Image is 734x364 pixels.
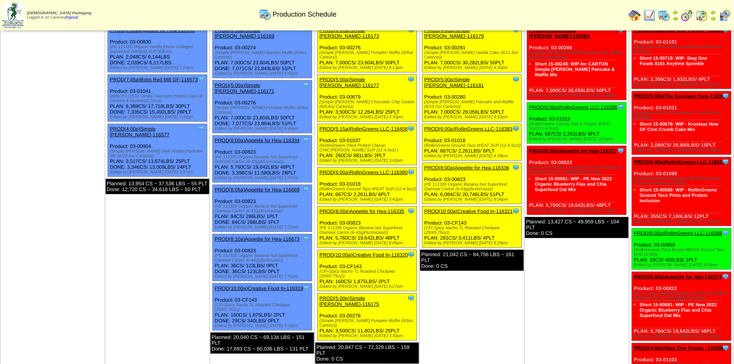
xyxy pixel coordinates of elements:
img: calendarprod.gif [658,9,670,22]
div: (Simple [PERSON_NAME] Chocolate Chip Cookie (6/9.4oz Cartons)) [319,100,417,109]
a: PROD(4:00p)Simple [PERSON_NAME]-116577 [110,126,170,138]
img: Tooltip [722,344,729,352]
img: Tooltip [617,103,625,111]
div: (CFI-Spicy Nacho TL Roasted Chickpea (250/0.75oz)) [424,226,521,235]
a: PROD(8:00a)Appetite for Hea-116374 [634,274,722,280]
div: Product: 03-00276 PLAN: 7,000CS / 23,604LBS / 50PLT [317,25,417,72]
div: Edited by [PERSON_NAME] [DATE] 6:27pm [319,284,417,289]
div: Planned: 20,040 CS ~ 69,134 LBS ~ 151 PLT Done: 17,693 CS ~ 60,036 LBS ~ 131 PLT [210,332,314,354]
img: Tooltip [512,75,520,83]
div: (RollinGreens Plant Based ME’EAT Ground Taco BAG Military (4-5lb) ) [634,176,731,186]
img: Tooltip [407,251,415,258]
div: (Simple [PERSON_NAME] Vanilla Cake (6/11.5oz Cartons)) [424,50,521,60]
a: PROD(8:00a)Appetite for Hea-116336 [424,165,509,171]
img: line_graph.gif [643,9,655,22]
div: (RollinGreens Ground Taco M'EAT SUP (12-4.5oz)) [424,143,521,148]
span: Production Schedule [272,10,336,18]
img: Tooltip [512,125,520,133]
div: (Simple [PERSON_NAME] JAW Protein Pancake Mix (6/10.4oz Cartons)) [110,149,207,158]
a: Short 15-00678: WIP - Krusteaz New GF Cinn Crumb Cake Mix [640,121,719,132]
div: (Step One Foods 5001 Anytime Sprinkle (12-1.09oz)) [634,45,731,54]
div: Edited by [PERSON_NAME] [DATE] 4:32pm [424,115,521,119]
div: Product: 03-00276 PLAN: 7,000CS / 23,604LBS / 50PLT DONE: 7,077CS / 23,864LBS / 51PLT [213,81,312,133]
div: (PE 111335 Organic Banana Nut Superfood Oatmeal Carton (6-43g)(6crtn/case)) [215,204,312,213]
img: zoroco-logo-small.webp [2,2,24,28]
img: Tooltip [302,81,310,89]
a: PROD(6:00a)RollinGreens LLC-116658 [634,159,725,165]
div: (PE 111331 Organic Blueberry Flax Superfood Oatmeal Carton (6-43g)(6crtn/case)) [634,291,731,300]
img: arrowright.gif [710,15,716,22]
div: Product: 03-01019 PLAN: 667CS / 2,261LBS / 6PLT [527,102,627,144]
div: Product: 03-CF143 PLAN: 291CS / 3,411LBS / 4PLT [422,206,522,248]
img: Tooltip [722,158,729,166]
div: Product: 03-00679 PLAN: 3,500CS / 12,264LBS / 25PLT [317,75,417,122]
div: Product: 03-00823 PLAN: 5,760CS / 19,642LBS / 48PLT DONE: 3,396CS / 11,580LBS / 28PLT [213,136,312,183]
div: (Simple [PERSON_NAME] Pumpkin Muffin (6/9oz Cartons)) [215,106,312,115]
div: Edited by [PERSON_NAME] [DATE] 3:30pm [319,115,417,119]
div: Edited by [PERSON_NAME] [DATE] 3:42pm [319,197,417,202]
div: Planned: 21,042 CS ~ 84,756 LBS ~ 161 PLT Done: 0 CS [420,250,524,271]
div: Planned: 13,954 CS ~ 37,536 LBS ~ 55 PLT Done: 12,720 CS ~ 34,618 LBS ~ 50 PLT [106,179,209,194]
div: Edited by [PERSON_NAME] [DATE] 4:00pm [634,263,731,267]
div: Edited by [PERSON_NAME] [DATE] 8:29pm [424,241,521,245]
div: (CFI-Spicy Nacho TL Roasted Chickpea (250/0.75oz)) [215,303,312,312]
div: Edited by [PERSON_NAME] [DATE] 5:40pm [529,93,626,98]
div: Edited by [PERSON_NAME] [DATE] 3:32pm [215,324,312,328]
img: Tooltip [722,229,729,237]
div: Product: 03-CF143 PLAN: 160CS / 1,875LBS / 2PLT [317,250,417,291]
img: arrowright.gif [672,15,679,22]
div: Edited by [PERSON_NAME] [DATE] 2:57pm [110,170,207,174]
div: Edited by [PERSON_NAME] [DATE] 3:30pm [319,334,417,338]
img: Tooltip [512,207,520,215]
div: Edited by [PERSON_NAME] [DATE] 3:42pm [319,158,417,163]
div: Edited by [PERSON_NAME] [DATE] 4:30pm [424,65,521,70]
img: calendarcustomer.gif [719,9,731,22]
a: Short 15-00719: WIP- Step One Foods 8101 Anytime Sprinkle [640,55,707,66]
a: PROD(7:45a)Bobs Red Mill GF-116573 [110,77,198,82]
img: Tooltip [198,125,205,133]
div: (BRM P111033 Vanilla Overnight Protein Oats (4 Cartons-4 Sachets/2.12oz)) [110,94,207,103]
img: Tooltip [722,273,729,280]
div: Product: 03-00969 PLAN: 20CS / 400LBS / 1PLT [632,228,731,270]
a: PROD(5:00a)Simple [PERSON_NAME]-116181 [424,77,484,88]
div: (Simple [PERSON_NAME] Pumpkin Muffin (6/9oz Cartons)) [319,50,417,60]
div: Product: 03-00904 PLAN: 3,517CS / 13,674LBS / 25PLT DONE: 3,346CS / 13,009LBS / 24PLT [108,124,207,177]
div: (Simple [PERSON_NAME] Pancake and Waffle (6/10.7oz Cartons)) [424,100,521,109]
img: Tooltip [512,164,520,171]
img: Tooltip [407,125,415,133]
div: Product: 03-00830 PLAN: 2,048CS / 6,144LBS DONE: 2,039CS / 6,117LBS [108,25,207,72]
div: Edited by [PERSON_NAME] [DATE] 7:23pm [110,65,207,70]
div: Edited by [PERSON_NAME] [DATE] 5:46pm [215,126,312,131]
div: (PE 111319 Organic Vanilla Pecan Collagen Superfood Oatmeal SUP (6/8oz)) [110,45,207,54]
a: PROD(8:05a)Appetite for Hea-116669 [215,187,299,193]
div: Edited by [PERSON_NAME] [DATE] 3:41pm [529,137,626,141]
a: PROD(10:00a)Creative Food In-116320 [319,252,408,258]
div: (Simple [PERSON_NAME] Pumpkin Muffin (6/9oz Cartons)) [319,319,417,328]
a: PROD(6:05a)RollinGreens LLC-116388 [634,230,722,236]
div: (PE 111331 Organic Blueberry Flax Superfood Oatmeal Carton (6-43g)(6crtn/case)) [529,165,626,174]
a: PROD(8:10a)Appetite for Hea-116673 [215,236,299,242]
div: Edited by [PERSON_NAME] [DATE] 4:38pm [424,154,521,158]
div: Edited by [PERSON_NAME] [DATE] 1:07pm [215,176,312,180]
div: Product: 03-00823 PLAN: 36CS / 123LBS / 0PLT DONE: 36CS / 123LBS / 0PLT [213,234,312,281]
div: Edited by [PERSON_NAME] [DATE] 7:27pm [215,225,312,230]
span: Logged in as Caceves [27,11,91,20]
a: PROD(10:00a)Creative Food In-116321 [424,208,513,214]
div: Product: 03-00823 PLAN: 5,760CS / 19,642LBS / 48PLT [317,206,417,248]
div: (RollinGreens Classic Salt & Pepper M'EAT SUP(12-4.5oz)) [529,122,626,131]
div: Edited by [PERSON_NAME] [DATE] 7:51pm [215,274,312,279]
div: Product: 03-01037 PLAN: 260CS / 881LBS / 2PLT [317,124,417,165]
div: Product: 03-00822 PLAN: 5,760CS / 19,642LBS / 48PLT [632,272,731,341]
img: Tooltip [617,147,625,154]
a: (logout) [65,15,78,20]
div: Edited by [PERSON_NAME] [DATE] 5:45pm [215,71,312,76]
div: Product: 03-01101 PLAN: 2,356CS / 1,932LBS / 4PLT [632,25,731,89]
div: Product: 03-00276 PLAN: 3,500CS / 11,802LBS / 25PLT [317,294,417,341]
div: Edited by [PERSON_NAME] [DATE] 6:13pm [319,65,417,70]
a: PROD(5:00a)Simple [PERSON_NAME]-116171 [215,82,274,94]
a: Short 15-00589: WIP - RollinGreens Ground Taco Pinto and Protein Inclusion [640,187,717,203]
div: (PE 111335 Organic Banana Nut Superfood Oatmeal Carton (6-43g)(6crtn/case)) [215,155,312,164]
div: (PE 111335 Organic Banana Nut Superfood Oatmeal Carton (6-43g)(6crtn/case)) [319,226,417,235]
span: [DEMOGRAPHIC_DATA] Packaging [27,11,91,15]
div: Product: 03-00281 PLAN: 7,000CS / 30,282LBS / 50PLT [422,25,522,72]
